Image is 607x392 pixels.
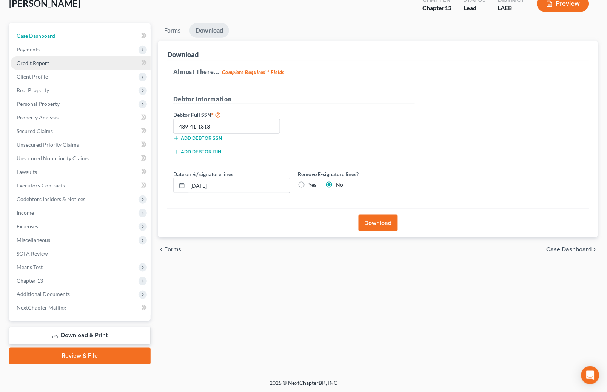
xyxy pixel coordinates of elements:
[498,4,525,12] div: LAEB
[189,23,229,38] a: Download
[464,4,486,12] div: Lead
[17,33,55,39] span: Case Dashboard
[167,50,199,59] div: Download
[158,246,164,253] i: chevron_left
[17,128,53,134] span: Secured Claims
[11,111,151,124] a: Property Analysis
[17,73,48,80] span: Client Profile
[17,182,65,189] span: Executory Contracts
[11,301,151,315] a: NextChapter Mailing
[17,250,48,257] span: SOFA Review
[173,67,583,76] h5: Almost There...
[298,170,415,178] label: Remove E-signature lines?
[17,155,89,161] span: Unsecured Nonpriority Claims
[17,114,59,121] span: Property Analysis
[17,87,49,93] span: Real Property
[17,237,50,243] span: Miscellaneous
[308,181,316,189] label: Yes
[11,138,151,152] a: Unsecured Priority Claims
[9,327,151,345] a: Download & Print
[17,141,79,148] span: Unsecured Priority Claims
[222,69,285,75] strong: Complete Required * Fields
[17,277,43,284] span: Chapter 13
[422,4,451,12] div: Chapter
[445,4,451,11] span: 13
[17,264,43,270] span: Means Test
[173,95,415,104] h5: Debtor Information
[188,178,290,193] input: MM/DD/YYYY
[173,135,222,141] button: Add debtor SSN
[9,348,151,364] a: Review & File
[17,46,40,53] span: Payments
[17,223,38,229] span: Expenses
[592,246,598,253] i: chevron_right
[17,209,34,216] span: Income
[11,165,151,179] a: Lawsuits
[169,110,294,119] label: Debtor Full SSN
[158,23,186,38] a: Forms
[11,29,151,43] a: Case Dashboard
[547,246,592,253] span: Case Dashboard
[336,181,343,189] label: No
[11,124,151,138] a: Secured Claims
[547,246,598,253] a: Case Dashboard chevron_right
[17,196,85,202] span: Codebtors Insiders & Notices
[173,119,280,134] input: XXX-XX-XXXX
[581,366,599,384] div: Open Intercom Messenger
[17,291,70,297] span: Additional Documents
[11,152,151,165] a: Unsecured Nonpriority Claims
[173,170,233,178] label: Date on /s/ signature lines
[11,179,151,192] a: Executory Contracts
[164,246,181,253] span: Forms
[17,101,60,107] span: Personal Property
[11,56,151,70] a: Credit Report
[17,60,49,66] span: Credit Report
[11,247,151,260] a: SOFA Review
[173,149,221,155] button: Add debtor ITIN
[359,215,398,231] button: Download
[17,169,37,175] span: Lawsuits
[158,246,191,253] button: chevron_left Forms
[17,305,66,311] span: NextChapter Mailing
